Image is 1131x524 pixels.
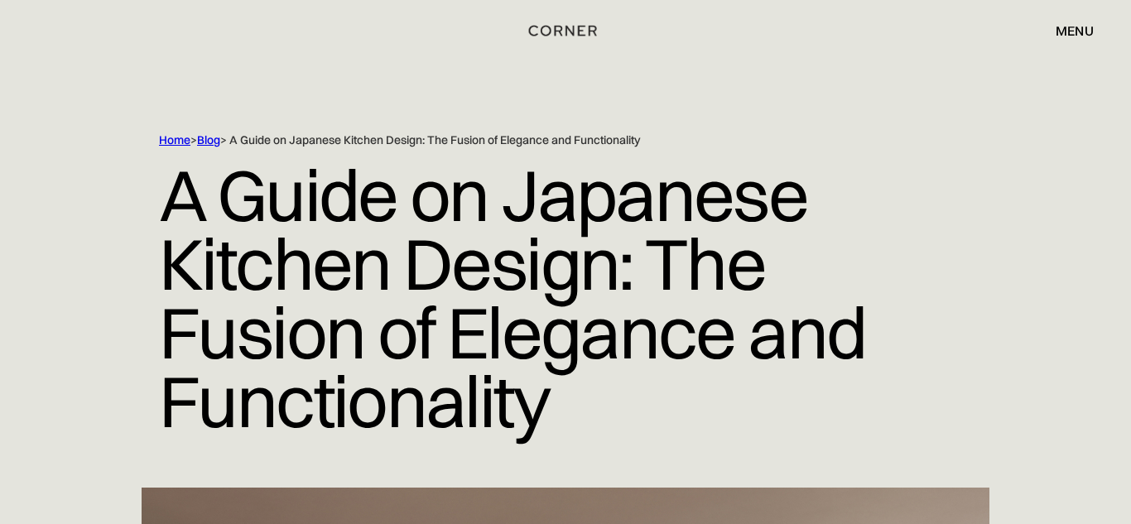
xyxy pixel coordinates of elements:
h1: A Guide on Japanese Kitchen Design: The Fusion of Elegance and Functionality [159,148,972,449]
div: menu [1039,17,1094,45]
a: home [527,20,605,41]
div: menu [1056,24,1094,37]
a: Blog [197,132,220,147]
a: Home [159,132,190,147]
div: > > A Guide on Japanese Kitchen Design: The Fusion of Elegance and Functionality [159,132,937,148]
